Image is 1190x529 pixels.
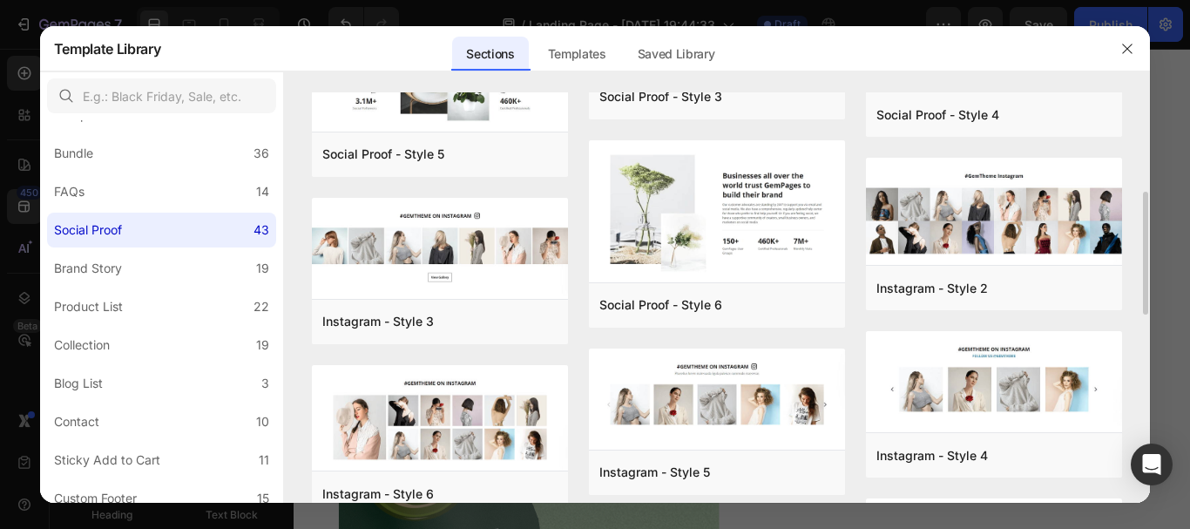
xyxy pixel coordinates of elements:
[551,292,767,310] p: $4.14/pouch
[550,135,993,248] h2: Shop 6 Pouches, Enjoy 2 Free Gifts
[256,258,269,279] div: 19
[909,445,952,463] s: $15.00
[599,86,722,107] div: Social Proof - Style 3
[256,335,269,356] div: 19
[1131,444,1173,485] div: Open Intercom Messenger
[257,488,269,509] div: 15
[322,144,444,165] div: Social Proof - Style 5
[888,281,932,298] s: $27.00
[54,181,85,202] div: FAQs
[54,411,99,432] div: Contact
[259,450,269,471] div: 11
[256,411,269,432] div: 10
[256,181,269,202] div: 14
[551,507,767,526] p: Total
[54,488,137,509] div: Custom Footer
[887,507,932,525] s: $54.00
[254,296,269,317] div: 22
[599,295,722,315] div: Social Proof - Style 6
[866,158,1122,268] img: sp2.png
[876,445,988,466] div: Instagram - Style 4
[312,198,568,296] img: sp3.png
[876,105,999,125] div: Social Proof - Style 4
[876,278,988,299] div: Instagram - Style 2
[322,311,434,332] div: Instagram - Style 3
[254,143,269,164] div: 36
[322,484,434,505] div: Instagram - Style 6
[261,373,269,394] div: 3
[254,220,269,241] div: 43
[54,450,160,471] div: Sticky Add to Cart
[452,37,528,71] div: Sections
[312,365,568,474] img: sp6.png
[551,403,767,421] p: $4.14/pouch
[624,37,729,71] div: Saved Library
[534,37,620,71] div: Templates
[54,26,161,71] h2: Template Library
[551,381,767,399] p: Buy 6 Pouches
[551,435,767,453] p: Buy 6 Pouches
[47,78,276,113] input: E.g.: Black Friday, Sale, etc.
[551,270,767,288] p: Buy 6 Pouches
[963,445,991,464] p: Free
[54,220,122,241] div: Social Proof
[943,281,991,299] p: $24.84
[943,507,991,526] p: $24.84
[589,349,845,439] img: sp5.png
[54,335,110,356] div: Collection
[54,296,123,317] div: Product List
[589,140,845,286] img: st6.png
[866,331,1122,426] img: sp4.png
[54,143,93,164] div: Bundle
[54,373,103,394] div: Blog List
[551,342,991,368] p: FIRST TIME PURCHASE INCLUDES:
[909,392,952,410] s: $12.00
[552,92,709,119] p: Extra gifts, extra joy
[54,258,122,279] div: Brand Story
[599,462,710,483] div: Instagram - Style 5
[963,392,991,410] p: Free
[551,457,767,475] p: $4.14/pouch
